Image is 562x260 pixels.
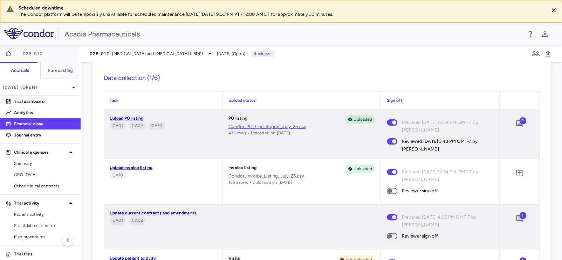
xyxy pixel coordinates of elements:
[351,166,375,172] span: Uploaded
[48,67,73,74] h6: Forecasting
[110,116,144,121] a: Upload PO listing
[228,131,290,135] span: 433 rows • Uploaded on [DATE]
[228,180,292,185] span: 1565 rows • Uploaded on [DATE]
[228,115,248,124] p: PO listing
[149,121,165,130] span: Monthly, the Purchase Order reports and Invoice Registers are ran from Coupa to facilitate the Cl...
[90,51,109,56] span: 025-012
[14,200,67,206] p: Trial activity
[110,97,217,104] p: Task
[14,98,75,105] p: Trial dashboard
[228,165,256,173] p: Invoice listing
[14,251,75,257] p: Trial files
[14,222,75,229] span: Site & lab cost matrix
[19,11,543,18] p: The Condor platform will be temporarily unavailable for scheduled maintenance [DATE][DATE] 9:00 P...
[217,51,245,57] span: [DATE] (Open)
[112,51,203,57] span: [MEDICAL_DATA] and [MEDICAL_DATA] (LBDP)
[519,117,526,124] span: 2
[14,172,75,178] span: CRO IQVIA
[402,138,488,153] span: Reviewed [DATE] 3:43 PM GMT-7 by [PERSON_NAME]
[14,183,75,189] span: Other clinical contracts
[110,211,197,215] a: Update current contracts and amendments
[14,160,75,167] span: Summary
[14,132,75,138] p: Journal entry
[110,171,126,179] span: Monthly, the Purchase Order reports and Invoice Registers are ran from Coupa to facilitate the Cl...
[514,213,526,225] button: Add comment
[129,217,146,224] span: CA02
[14,149,67,155] p: Clinical expenses
[386,97,494,104] p: Sign off
[402,168,488,184] span: Prepared [DATE] 12:54 PM GMT-7 by [PERSON_NAME]
[110,172,126,178] span: CA10
[14,121,75,127] p: Financial close
[110,216,126,225] span: As new or amended R&D (clinical trial and other R&D) contracts are executed, the Accounting Manag...
[3,84,69,91] p: [DATE] (Open)
[14,234,75,240] span: Map procedures
[104,73,540,83] h6: Data collection (1/6)
[14,211,75,218] span: Patient activity
[110,122,126,129] span: CA01
[11,67,29,74] h6: Accruals
[110,121,126,130] span: As new or amended R&D (clinical trial and other R&D) contracts are executed, the Accounting Manag...
[129,121,146,130] span: Monthly, the Accounting Manager, or designee, updates the Clinical Trial Workbooks based on infor...
[23,51,42,56] span: 025-012
[514,167,526,179] button: Add comment
[4,28,54,39] img: logo-full-SnFGN8VE.png
[19,5,543,11] div: Scheduled downtime
[149,122,165,129] span: CA10
[251,51,275,57] p: Reviewer
[519,212,526,219] span: 1
[515,169,524,178] svg: Add comment
[228,124,375,130] a: Condor_PO_Line_Report_July_25.csv
[110,217,126,224] span: CA01
[515,120,524,128] svg: Add comment
[514,118,526,130] button: Add comment
[351,116,375,122] span: Uploaded
[402,187,438,195] span: Reviewer sign off
[402,232,438,240] span: Reviewer sign off
[228,173,375,179] a: Condor_Invoice_Listing_July_25.csv
[129,216,146,225] span: Monthly, the Accounting Manager, or designee, updates the Clinical Trial Workbooks based on infor...
[64,29,521,39] div: Acadia Pharmaceuticals
[402,213,488,229] span: Prepared [DATE] 4:06 PM GMT-7 by [PERSON_NAME]
[129,122,146,129] span: CA02
[548,5,559,15] button: Close
[14,109,75,116] p: Analytics
[515,214,524,223] svg: Add comment
[402,119,488,134] span: Prepared [DATE] 12:54 PM GMT-7 by [PERSON_NAME]
[228,97,375,104] p: Upload status
[110,165,152,170] a: Upload invoice listing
